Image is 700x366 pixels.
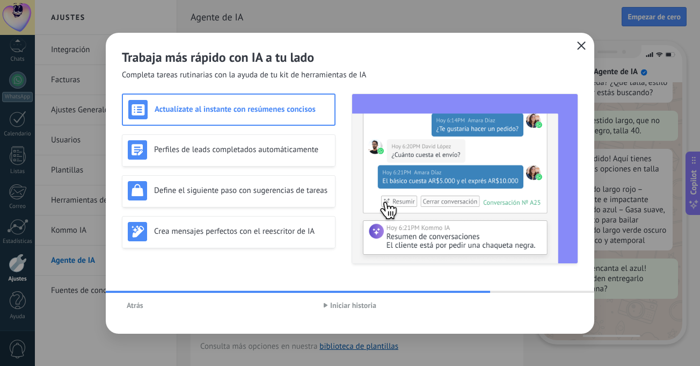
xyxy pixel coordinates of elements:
[122,70,366,81] span: Completa tareas rutinarias con la ayuda de tu kit de herramientas de IA
[122,49,578,66] h2: Trabaja más rápido con IA a tu lado
[154,145,330,155] h3: Perfiles de leads completados automáticamente
[122,297,148,313] button: Atrás
[154,185,330,196] h3: Define el siguiente paso con sugerencias de tareas
[155,104,329,114] h3: Actualízate al instante con resúmenes concisos
[127,302,143,309] span: Atrás
[154,226,330,236] h3: Crea mensajes perfectos con el reescritor de IA
[319,297,381,313] button: Iniciar historia
[330,302,376,309] span: Iniciar historia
